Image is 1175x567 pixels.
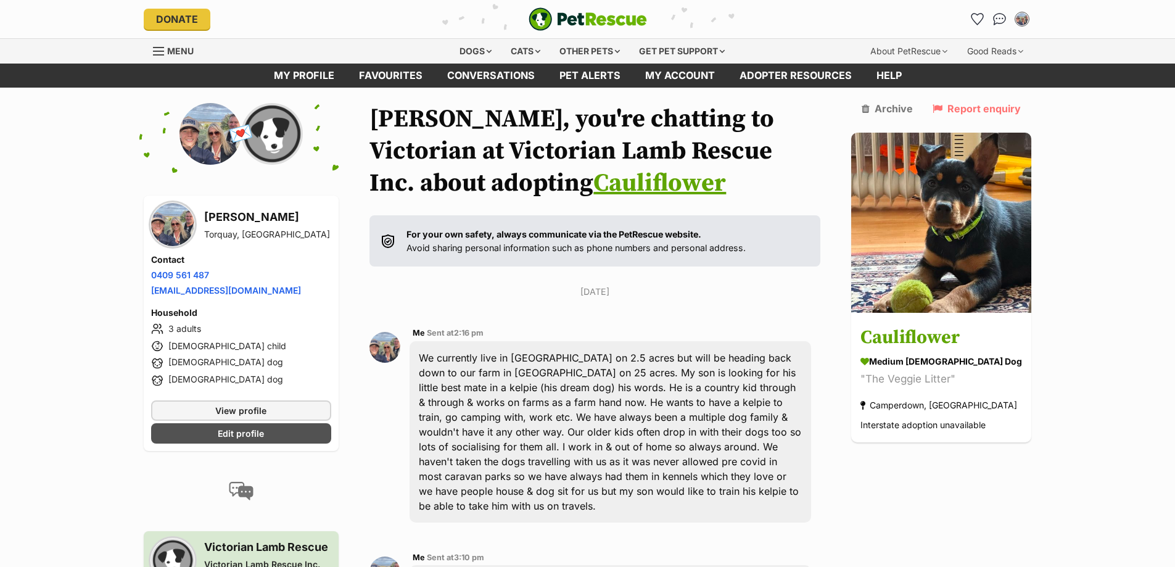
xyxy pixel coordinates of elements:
div: We currently live in [GEOGRAPHIC_DATA] on 2.5 acres but will be heading back down to our farm in ... [410,341,811,523]
div: Other pets [551,39,629,64]
img: Tania Millen profile pic [151,203,194,246]
a: Cauliflower medium [DEMOGRAPHIC_DATA] Dog "The Veggie Litter" Camperdown, [GEOGRAPHIC_DATA] Inter... [851,315,1031,442]
img: logo-e224e6f780fb5917bec1dbf3a21bbac754714ae5b6737aabdf751b685950b380.svg [529,7,647,31]
div: Cats [502,39,549,64]
a: Favourites [968,9,987,29]
a: PetRescue [529,7,647,31]
span: Me [413,328,425,337]
img: Cauliflower [851,133,1031,313]
span: View profile [215,404,266,417]
img: Tania Millen profile pic [179,103,241,165]
h3: [PERSON_NAME] [204,209,330,226]
li: [DEMOGRAPHIC_DATA] dog [151,373,332,388]
h3: Victorian Lamb Rescue [204,539,332,556]
strong: For your own safety, always communicate via the PetRescue website. [406,229,701,239]
span: 3:10 pm [454,553,484,562]
a: Menu [153,39,202,61]
div: Torquay, [GEOGRAPHIC_DATA] [204,228,330,241]
button: My account [1012,9,1032,29]
a: Favourites [347,64,435,88]
div: medium [DEMOGRAPHIC_DATA] Dog [860,355,1022,368]
h4: Household [151,307,332,319]
a: [EMAIL_ADDRESS][DOMAIN_NAME] [151,285,301,296]
a: Edit profile [151,423,332,444]
span: Menu [167,46,194,56]
a: Report enquiry [933,103,1021,114]
div: "The Veggie Litter" [860,371,1022,387]
div: Camperdown, [GEOGRAPHIC_DATA] [860,397,1017,413]
a: Cauliflower [593,168,726,199]
img: Tania Millen profile pic [1016,13,1028,25]
span: Interstate adoption unavailable [860,420,986,430]
span: Me [413,553,425,562]
a: Donate [144,9,210,30]
div: Get pet support [630,39,733,64]
div: Dogs [451,39,500,64]
li: [DEMOGRAPHIC_DATA] child [151,339,332,354]
li: [DEMOGRAPHIC_DATA] dog [151,356,332,371]
h1: [PERSON_NAME], you're chatting to Victorian at Victorian Lamb Rescue Inc. about adopting [369,103,820,199]
h3: Cauliflower [860,324,1022,352]
a: conversations [435,64,547,88]
a: My account [633,64,727,88]
h4: Contact [151,254,332,266]
p: [DATE] [369,285,820,298]
img: Tania Millen profile pic [369,332,400,363]
a: Pet alerts [547,64,633,88]
div: Good Reads [959,39,1032,64]
span: 💌 [228,120,255,147]
span: Sent at [427,328,484,337]
img: Victorian Lamb Rescue Inc. profile pic [241,103,303,165]
span: 2:16 pm [454,328,484,337]
img: conversation-icon-4a6f8262b818ee0b60e3300018af0b2d0b884aa5de6e9bcb8d3d4eeb1a70a7c4.svg [229,482,254,500]
p: Avoid sharing personal information such as phone numbers and personal address. [406,228,746,254]
a: 0409 561 487 [151,270,209,280]
a: View profile [151,400,332,421]
a: Conversations [990,9,1010,29]
a: Archive [862,103,913,114]
span: Sent at [427,553,484,562]
div: About PetRescue [862,39,956,64]
li: 3 adults [151,321,332,336]
img: chat-41dd97257d64d25036548639549fe6c8038ab92f7586957e7f3b1b290dea8141.svg [993,13,1006,25]
a: Help [864,64,914,88]
a: My profile [262,64,347,88]
span: Edit profile [218,427,264,440]
ul: Account quick links [968,9,1032,29]
a: Adopter resources [727,64,864,88]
